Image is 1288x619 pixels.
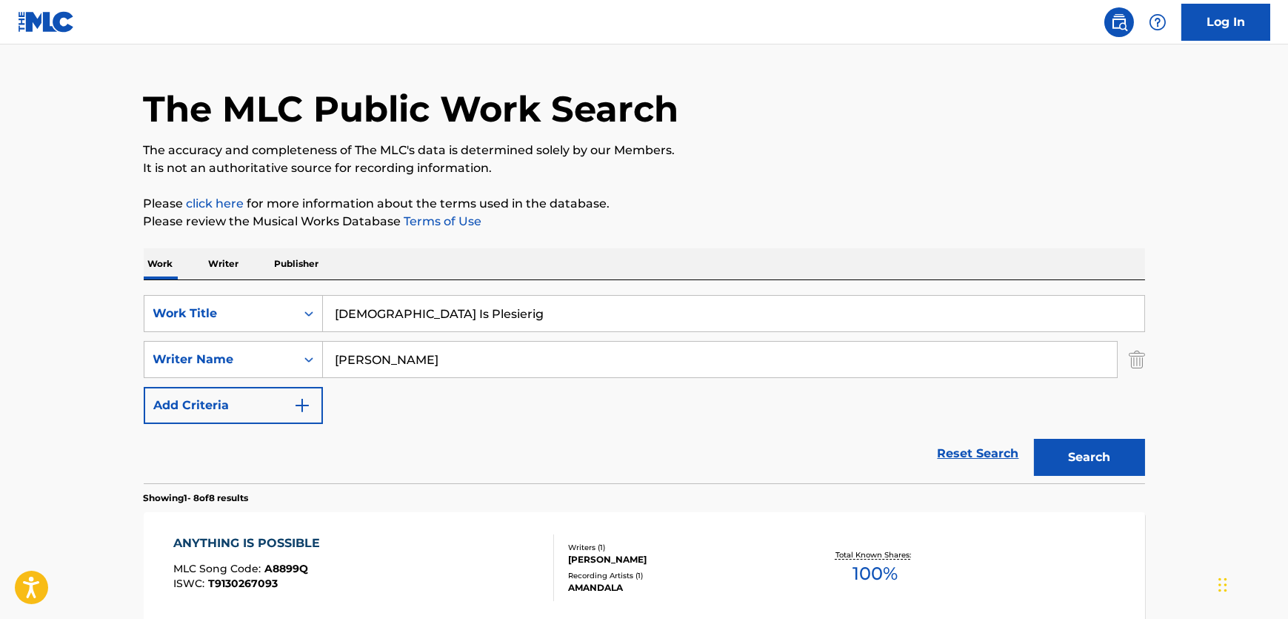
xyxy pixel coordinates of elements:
[144,248,178,279] p: Work
[144,295,1145,483] form: Search Form
[1149,13,1167,31] img: help
[208,577,278,590] span: T9130267093
[187,196,244,211] a: click here
[18,11,75,33] img: MLC Logo
[173,577,208,590] span: ISWC :
[1218,563,1227,607] div: Drag
[173,534,327,552] div: ANYTHING IS POSSIBLE
[568,542,792,553] div: Writers ( 1 )
[835,549,915,560] p: Total Known Shares:
[144,87,679,131] h1: The MLC Public Work Search
[1034,439,1145,476] button: Search
[1110,13,1128,31] img: search
[144,491,249,505] p: Showing 1 - 8 of 8 results
[270,248,324,279] p: Publisher
[144,195,1145,213] p: Please for more information about the terms used in the database.
[568,570,792,581] div: Recording Artists ( 1 )
[204,248,244,279] p: Writer
[173,562,264,575] span: MLC Song Code :
[1181,4,1270,41] a: Log In
[1129,341,1145,378] img: Delete Criterion
[1143,7,1172,37] div: Help
[1214,548,1288,619] iframe: Chat Widget
[401,214,482,228] a: Terms of Use
[153,351,287,368] div: Writer Name
[852,560,898,587] span: 100 %
[144,142,1145,159] p: The accuracy and completeness of The MLC's data is determined solely by our Members.
[144,159,1145,177] p: It is not an authoritative source for recording information.
[153,305,287,322] div: Work Title
[293,397,311,414] img: 9d2ae6d4665cec9f34b9.svg
[264,562,308,575] span: A8899Q
[144,213,1145,231] p: Please review the Musical Works Database
[930,437,1027,470] a: Reset Search
[1104,7,1134,37] a: Public Search
[568,581,792,595] div: AMANDALA
[568,553,792,566] div: [PERSON_NAME]
[144,387,323,424] button: Add Criteria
